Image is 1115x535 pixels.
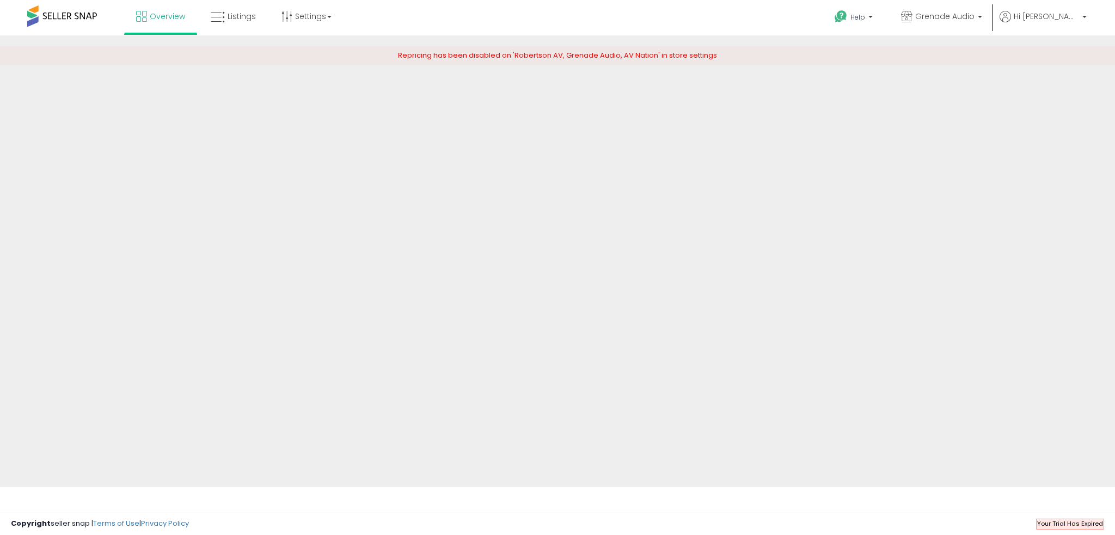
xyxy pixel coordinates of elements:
span: Hi [PERSON_NAME] [1014,11,1079,22]
span: Help [850,13,865,22]
span: Overview [150,11,185,22]
span: Grenade Audio [915,11,975,22]
span: Repricing has been disabled on 'Robertson AV, Grenade Audio, AV Nation' in store settings [398,50,717,60]
a: Help [826,2,884,35]
i: Get Help [834,10,848,23]
span: Listings [228,11,256,22]
a: Hi [PERSON_NAME] [1000,11,1087,35]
